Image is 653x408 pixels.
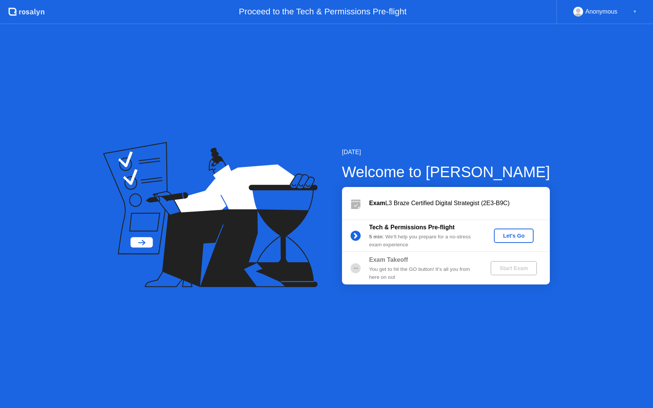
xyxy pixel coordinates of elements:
[342,148,550,157] div: [DATE]
[369,233,478,249] div: : We’ll help you prepare for a no-stress exam experience
[633,7,637,17] div: ▼
[369,199,550,208] div: L3 Braze Certified Digital Strategist (2E3-B9C)
[585,7,617,17] div: Anonymous
[369,200,385,206] b: Exam
[491,261,537,275] button: Start Exam
[369,257,408,263] b: Exam Takeoff
[497,233,531,239] div: Let's Go
[369,234,383,240] b: 5 min
[494,229,534,243] button: Let's Go
[342,161,550,183] div: Welcome to [PERSON_NAME]
[494,265,534,271] div: Start Exam
[369,266,478,281] div: You get to hit the GO button! It’s all you from here on out
[369,224,455,230] b: Tech & Permissions Pre-flight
